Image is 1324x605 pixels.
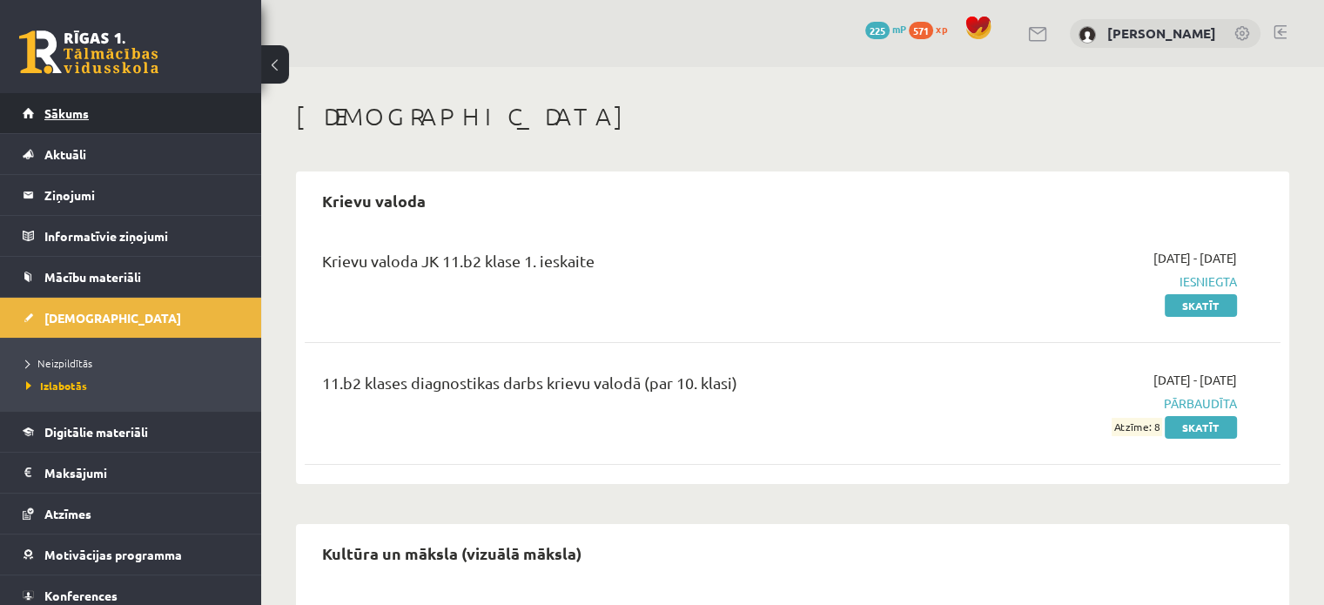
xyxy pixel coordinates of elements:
h2: Krievu valoda [305,180,443,221]
a: 225 mP [865,22,906,36]
span: Neizpildītās [26,356,92,370]
a: [DEMOGRAPHIC_DATA] [23,298,239,338]
h2: Kultūra un māksla (vizuālā māksla) [305,533,599,574]
a: Izlabotās [26,378,244,393]
a: Digitālie materiāli [23,412,239,452]
span: Aktuāli [44,146,86,162]
span: Sākums [44,105,89,121]
a: Atzīmes [23,494,239,534]
a: Maksājumi [23,453,239,493]
span: [DATE] - [DATE] [1153,371,1237,389]
span: Konferences [44,588,118,603]
span: Pārbaudīta [950,394,1237,413]
div: Krievu valoda JK 11.b2 klase 1. ieskaite [322,249,924,281]
div: 11.b2 klases diagnostikas darbs krievu valodā (par 10. klasi) [322,371,924,403]
span: xp [936,22,947,36]
a: Skatīt [1165,416,1237,439]
span: Motivācijas programma [44,547,182,562]
a: Skatīt [1165,294,1237,317]
span: Atzīme: 8 [1112,418,1162,436]
a: Rīgas 1. Tālmācības vidusskola [19,30,158,74]
span: 225 [865,22,890,39]
span: mP [892,22,906,36]
span: [DEMOGRAPHIC_DATA] [44,310,181,326]
a: [PERSON_NAME] [1107,24,1216,42]
span: 571 [909,22,933,39]
h1: [DEMOGRAPHIC_DATA] [296,102,1289,131]
a: Mācību materiāli [23,257,239,297]
span: Atzīmes [44,506,91,521]
legend: Maksājumi [44,453,239,493]
a: Motivācijas programma [23,534,239,575]
legend: Ziņojumi [44,175,239,215]
legend: Informatīvie ziņojumi [44,216,239,256]
span: Izlabotās [26,379,87,393]
span: [DATE] - [DATE] [1153,249,1237,267]
a: Aktuāli [23,134,239,174]
img: Arnolds Mikuličs [1079,26,1096,44]
span: Digitālie materiāli [44,424,148,440]
span: Iesniegta [950,272,1237,291]
a: Neizpildītās [26,355,244,371]
span: Mācību materiāli [44,269,141,285]
a: Informatīvie ziņojumi [23,216,239,256]
a: Sākums [23,93,239,133]
a: Ziņojumi [23,175,239,215]
a: 571 xp [909,22,956,36]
